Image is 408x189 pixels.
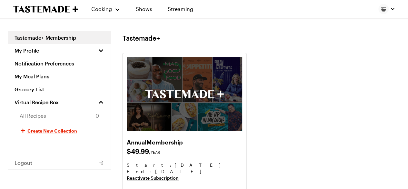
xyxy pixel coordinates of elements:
a: Reactivate Subscription [127,175,242,181]
span: Start: [DATE] [127,162,242,168]
h2: Annual Membership [127,137,242,146]
span: 0 [95,112,99,120]
button: My Profile [8,44,111,57]
button: Create New Collection [8,123,111,138]
a: Tastemade+ Membership [8,31,111,44]
a: Notification Preferences [8,57,111,70]
span: All Recipes [20,112,46,120]
a: Grocery List [8,83,111,96]
span: Virtual Recipe Box [15,99,59,105]
a: All Recipes0 [8,109,111,123]
button: Logout [8,156,111,169]
span: Cooking [91,6,112,12]
h1: Tastemade+ [123,34,160,42]
span: Create New Collection [27,127,77,134]
span: End : [DATE] [127,168,242,175]
button: Cooking [91,1,120,17]
a: My Meal Plans [8,70,111,83]
img: Profile picture [378,4,389,14]
a: Virtual Recipe Box [8,96,111,109]
span: /YEAR [149,150,160,154]
a: To Tastemade Home Page [13,5,78,13]
span: $ 49.99 [127,146,242,155]
button: Profile picture [378,4,395,14]
span: My Profile [15,47,39,54]
span: Logout [15,160,32,166]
